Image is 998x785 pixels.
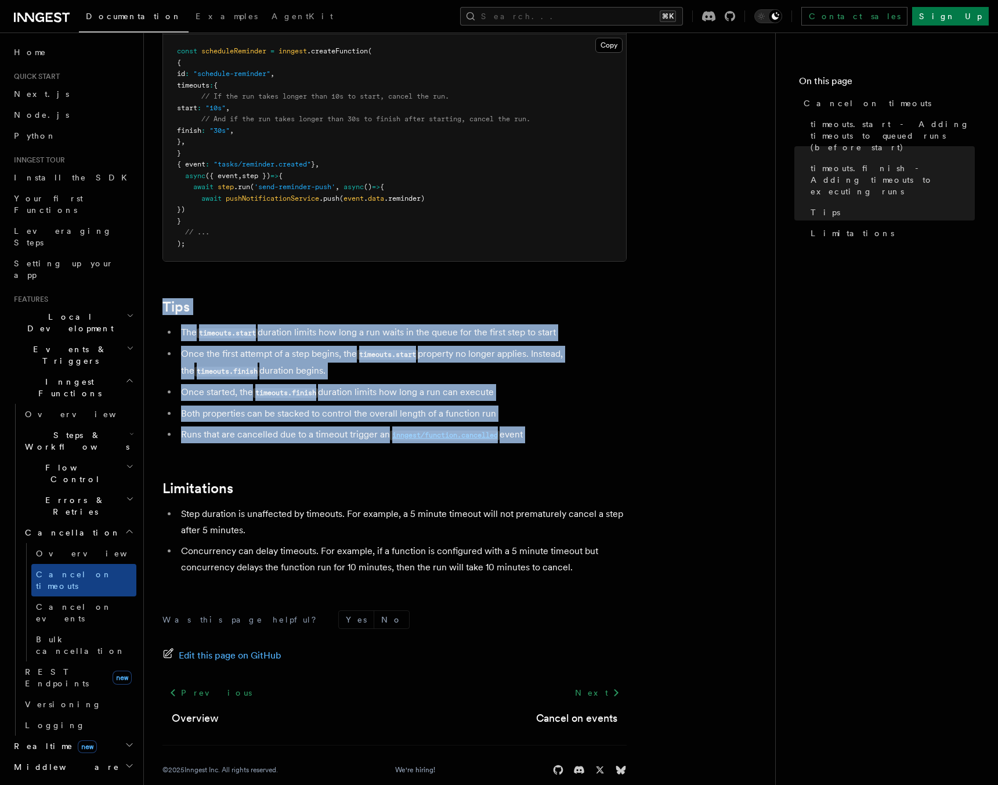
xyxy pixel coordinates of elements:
[9,188,136,220] a: Your first Functions
[9,155,65,165] span: Inngest tour
[9,72,60,81] span: Quick start
[339,611,374,628] button: Yes
[36,570,112,591] span: Cancel on timeouts
[177,160,205,168] span: { event
[25,700,102,709] span: Versioning
[36,602,112,623] span: Cancel on events
[177,217,181,225] span: }
[9,311,126,334] span: Local Development
[384,194,425,202] span: .reminder)
[357,350,418,360] code: timeouts.start
[201,115,530,123] span: // And if the run takes longer than 30s to finish after starting, cancel the run.
[912,7,989,26] a: Sign Up
[368,47,372,55] span: (
[179,647,281,664] span: Edit this page on GitHub
[9,104,136,125] a: Node.js
[189,3,265,31] a: Examples
[20,661,136,694] a: REST Endpointsnew
[20,404,136,425] a: Overview
[31,629,136,661] a: Bulk cancellation
[162,480,233,497] a: Limitations
[20,429,129,453] span: Steps & Workflows
[20,462,126,485] span: Flow Control
[9,339,136,371] button: Events & Triggers
[14,89,69,99] span: Next.js
[178,426,627,443] li: Runs that are cancelled due to a timeout trigger an event
[201,92,449,100] span: // If the run takes longer than 10s to start, cancel the run.
[279,172,283,180] span: {
[226,194,319,202] span: pushNotificationService
[390,431,500,440] code: inngest/function.cancelled
[78,740,97,753] span: new
[804,97,931,109] span: Cancel on timeouts
[185,172,205,180] span: async
[250,183,254,191] span: (
[162,647,281,664] a: Edit this page on GitHub
[20,522,136,543] button: Cancellation
[568,682,627,703] a: Next
[801,7,907,26] a: Contact sales
[177,149,181,157] span: }
[9,84,136,104] a: Next.js
[372,183,380,191] span: =>
[185,228,209,236] span: // ...
[806,114,975,158] a: timeouts.start - Adding timeouts to queued runs (before start)
[25,667,89,688] span: REST Endpoints
[172,710,219,726] a: Overview
[368,194,384,202] span: data
[218,183,234,191] span: step
[272,12,333,21] span: AgentKit
[9,371,136,404] button: Inngest Functions
[660,10,676,22] kbd: ⌘K
[811,227,894,239] span: Limitations
[162,765,278,775] div: © 2025 Inngest Inc. All rights reserved.
[162,614,324,625] p: Was this page helpful?
[177,81,209,89] span: timeouts
[178,384,627,401] li: Once started, the duration limits how long a run can execute
[177,104,197,112] span: start
[254,183,335,191] span: 'send-reminder-push'
[177,138,181,146] span: }
[253,388,318,398] code: timeouts.finish
[79,3,189,32] a: Documentation
[265,3,340,31] a: AgentKit
[806,223,975,244] a: Limitations
[9,253,136,285] a: Setting up your app
[9,220,136,253] a: Leveraging Steps
[36,549,156,558] span: Overview
[31,596,136,629] a: Cancel on events
[20,425,136,457] button: Steps & Workflows
[209,126,230,135] span: "30s"
[9,42,136,63] a: Home
[279,47,307,55] span: inngest
[339,194,343,202] span: (
[214,81,218,89] span: {
[20,694,136,715] a: Versioning
[9,376,125,399] span: Inngest Functions
[460,7,683,26] button: Search...⌘K
[20,527,121,538] span: Cancellation
[799,74,975,93] h4: On this page
[9,761,120,773] span: Middleware
[799,93,975,114] a: Cancel on timeouts
[9,343,126,367] span: Events & Triggers
[196,12,258,21] span: Examples
[754,9,782,23] button: Toggle dark mode
[86,12,182,21] span: Documentation
[201,47,266,55] span: scheduleReminder
[315,160,319,168] span: ,
[193,70,270,78] span: "schedule-reminder"
[177,126,201,135] span: finish
[194,367,259,377] code: timeouts.finish
[20,457,136,490] button: Flow Control
[205,172,238,180] span: ({ event
[193,183,214,191] span: await
[319,194,339,202] span: .push
[364,194,368,202] span: .
[201,126,205,135] span: :
[197,328,258,338] code: timeouts.start
[343,183,364,191] span: async
[181,138,185,146] span: ,
[25,410,144,419] span: Overview
[811,207,840,218] span: Tips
